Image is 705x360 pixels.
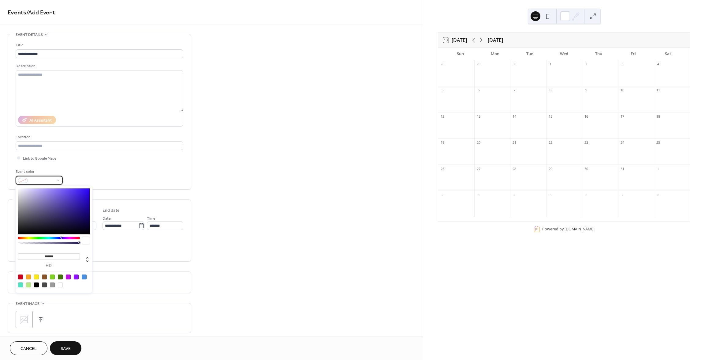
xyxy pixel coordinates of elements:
[548,62,553,66] div: 1
[103,215,111,222] span: Date
[512,192,517,197] div: 4
[16,301,39,307] span: Event image
[440,62,445,66] div: 28
[547,48,581,60] div: Wed
[476,62,481,66] div: 29
[512,166,517,171] div: 28
[581,48,616,60] div: Thu
[26,282,31,287] div: #B8E986
[476,192,481,197] div: 3
[440,88,445,93] div: 5
[440,114,445,119] div: 12
[584,114,588,119] div: 16
[476,166,481,171] div: 27
[16,32,43,38] span: Event details
[34,275,39,279] div: #F8E71C
[656,166,660,171] div: 1
[82,275,87,279] div: #4A90E2
[476,114,481,119] div: 13
[584,192,588,197] div: 6
[16,134,182,140] div: Location
[58,282,63,287] div: #FFFFFF
[16,42,182,48] div: Title
[476,140,481,145] div: 20
[584,166,588,171] div: 30
[42,275,47,279] div: #8B572A
[548,166,553,171] div: 29
[548,140,553,145] div: 22
[512,140,517,145] div: 21
[147,215,155,222] span: Time
[584,88,588,93] div: 9
[616,48,651,60] div: Fri
[651,48,685,60] div: Sat
[18,282,23,287] div: #50E3C2
[42,282,47,287] div: #4A4A4A
[620,62,625,66] div: 3
[476,88,481,93] div: 6
[26,275,31,279] div: #F5A623
[548,88,553,93] div: 8
[620,166,625,171] div: 31
[512,88,517,93] div: 7
[103,207,120,214] div: End date
[478,48,512,60] div: Mon
[34,282,39,287] div: #000000
[50,341,81,355] button: Save
[443,48,478,60] div: Sun
[58,275,63,279] div: #417505
[512,62,517,66] div: 30
[23,155,57,162] span: Link to Google Maps
[440,192,445,197] div: 2
[18,275,23,279] div: #D0021B
[16,311,33,328] div: ;
[488,36,503,44] div: [DATE]
[66,275,71,279] div: #BD10E0
[50,282,55,287] div: #9B9B9B
[61,346,71,352] span: Save
[656,114,660,119] div: 18
[620,192,625,197] div: 7
[620,114,625,119] div: 17
[16,169,62,175] div: Event color
[440,140,445,145] div: 19
[620,140,625,145] div: 24
[512,48,547,60] div: Tue
[10,341,47,355] button: Cancel
[18,264,80,267] label: hex
[565,227,595,232] a: [DOMAIN_NAME]
[584,140,588,145] div: 23
[656,140,660,145] div: 25
[584,62,588,66] div: 2
[548,192,553,197] div: 5
[620,88,625,93] div: 10
[8,7,26,19] a: Events
[656,88,660,93] div: 11
[74,275,79,279] div: #9013FE
[548,114,553,119] div: 15
[512,114,517,119] div: 14
[50,275,55,279] div: #7ED321
[26,7,55,19] span: / Add Event
[542,227,595,232] div: Powered by
[656,192,660,197] div: 8
[441,36,469,44] button: 13[DATE]
[21,346,37,352] span: Cancel
[440,166,445,171] div: 26
[16,63,182,69] div: Description
[656,62,660,66] div: 4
